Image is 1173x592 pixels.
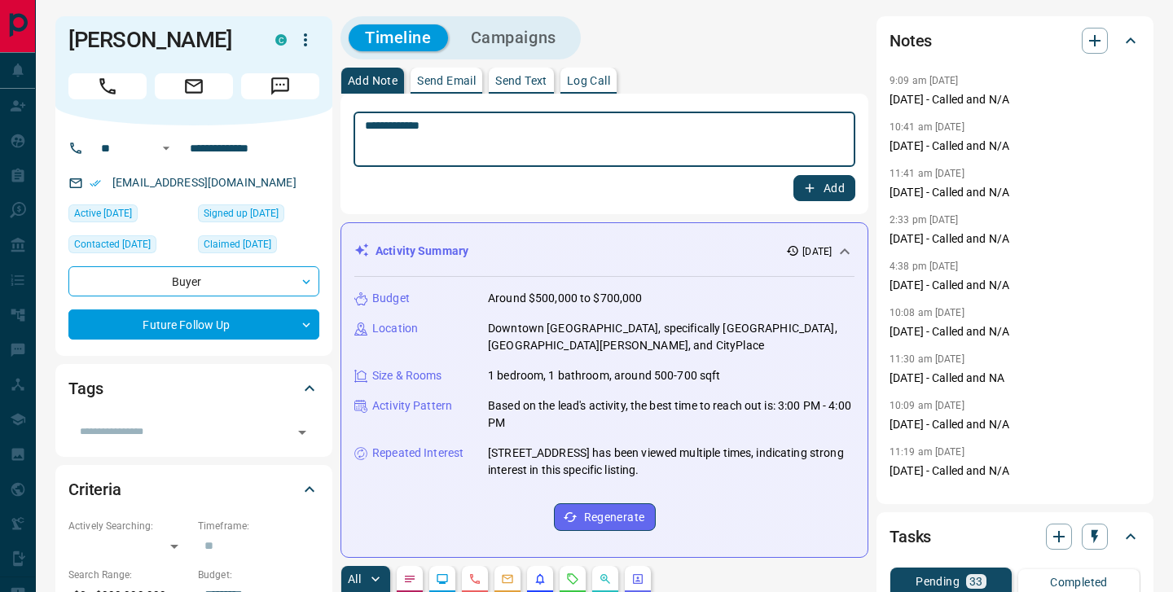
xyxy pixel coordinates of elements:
svg: Email Verified [90,178,101,189]
svg: Agent Actions [631,572,644,585]
p: 10:09 am [DATE] [890,400,964,411]
div: Tasks [890,517,1140,556]
div: Tags [68,369,319,408]
button: Add [793,175,855,201]
p: 10:41 am [DATE] [890,121,964,133]
span: Signed up [DATE] [204,205,279,221]
p: 11:19 am [DATE] [890,446,964,458]
button: Regenerate [554,503,656,531]
p: Around $500,000 to $700,000 [488,290,643,307]
p: Pending [916,576,960,587]
svg: Listing Alerts [534,572,547,585]
button: Open [291,421,314,444]
p: [STREET_ADDRESS] has been viewed multiple times, indicating strong interest in this specific list... [488,445,854,479]
div: Thu Nov 21 2024 [68,204,190,227]
p: 2:33 pm [DATE] [890,214,959,226]
svg: Lead Browsing Activity [436,572,449,585]
p: Actively Searching: [68,519,190,533]
p: [DATE] - Called and N/A [890,184,1140,201]
p: 9:09 am [DATE] [890,75,959,86]
p: 10:08 am [DATE] [890,307,964,318]
p: Send Email [417,75,476,86]
p: 9:33 am [DATE] [890,493,959,504]
p: Downtown [GEOGRAPHIC_DATA], specifically [GEOGRAPHIC_DATA], [GEOGRAPHIC_DATA][PERSON_NAME], and C... [488,320,854,354]
div: Criteria [68,470,319,509]
p: [DATE] - Called and NA [890,370,1140,387]
p: [DATE] - Called and N/A [890,230,1140,248]
p: Budget: [198,568,319,582]
span: Contacted [DATE] [74,236,151,252]
span: Active [DATE] [74,205,132,221]
div: Wed Mar 21 2018 [198,204,319,227]
svg: Notes [403,572,416,585]
div: Buyer [68,266,319,296]
p: Send Text [495,75,547,86]
p: [DATE] - Called and N/A [890,323,1140,340]
h1: [PERSON_NAME] [68,27,251,53]
p: 4:38 pm [DATE] [890,261,959,272]
span: Message [241,73,319,99]
button: Open [156,138,176,158]
p: Location [372,320,418,337]
p: 33 [969,576,983,587]
p: [DATE] - Called and N/A [890,277,1140,294]
svg: Calls [468,572,481,585]
p: 1 bedroom, 1 bathroom, around 500-700 sqft [488,367,721,384]
svg: Requests [566,572,579,585]
p: [DATE] - Called and N/A [890,91,1140,108]
div: condos.ca [275,34,287,46]
p: Repeated Interest [372,445,463,462]
p: [DATE] - Called and N/A [890,463,1140,480]
h2: Criteria [68,476,121,502]
h2: Tasks [890,524,931,550]
p: [DATE] - Called and N/A [890,138,1140,155]
div: Sun Feb 28 2021 [198,235,319,258]
span: Claimed [DATE] [204,236,271,252]
p: All [348,573,361,585]
p: Log Call [567,75,610,86]
div: Notes [890,21,1140,60]
a: [EMAIL_ADDRESS][DOMAIN_NAME] [112,176,297,189]
p: 11:30 am [DATE] [890,353,964,365]
h2: Notes [890,28,932,54]
span: Call [68,73,147,99]
p: Search Range: [68,568,190,582]
button: Campaigns [455,24,573,51]
p: Budget [372,290,410,307]
p: Activity Pattern [372,397,452,414]
svg: Emails [501,572,514,585]
div: Activity Summary[DATE] [354,236,854,266]
p: [DATE] [802,244,832,259]
p: Size & Rooms [372,367,442,384]
div: Thu Jun 12 2025 [68,235,190,258]
p: Add Note [348,75,398,86]
div: Future Follow Up [68,309,319,340]
p: Timeframe: [198,519,319,533]
p: [DATE] - Called and N/A [890,416,1140,433]
p: Activity Summary [376,243,468,260]
p: 11:41 am [DATE] [890,168,964,179]
button: Timeline [349,24,448,51]
svg: Opportunities [599,572,612,585]
h2: Tags [68,375,103,401]
p: Based on the lead's activity, the best time to reach out is: 3:00 PM - 4:00 PM [488,397,854,432]
p: Completed [1050,577,1108,588]
span: Email [155,73,233,99]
